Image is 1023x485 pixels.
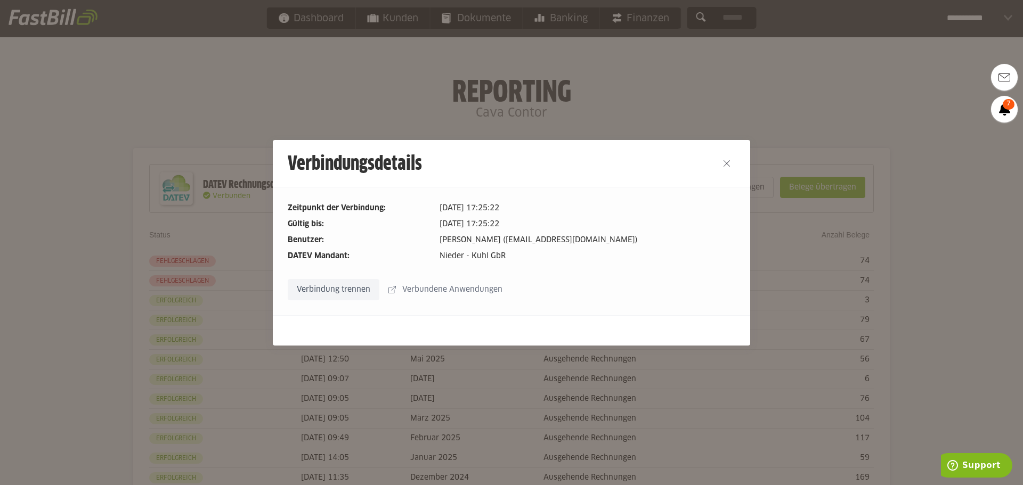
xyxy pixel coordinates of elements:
dt: Gültig bis: [288,218,431,230]
dd: [DATE] 17:25:22 [440,218,735,230]
a: 7 [991,96,1018,122]
dd: Nieder - Kuhl GbR [440,250,735,262]
sl-button: Verbindung trennen [288,279,379,300]
dt: DATEV Mandant: [288,250,431,262]
dd: [PERSON_NAME] ([EMAIL_ADDRESS][DOMAIN_NAME]) [440,234,735,246]
dd: [DATE] 17:25:22 [440,202,735,214]
sl-button: Verbundene Anwendungen [381,279,511,300]
dt: Zeitpunkt der Verbindung: [288,202,431,214]
dt: Benutzer: [288,234,431,246]
iframe: Öffnet ein Widget, in dem Sie weitere Informationen finden [941,453,1012,480]
span: 7 [1003,99,1014,110]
